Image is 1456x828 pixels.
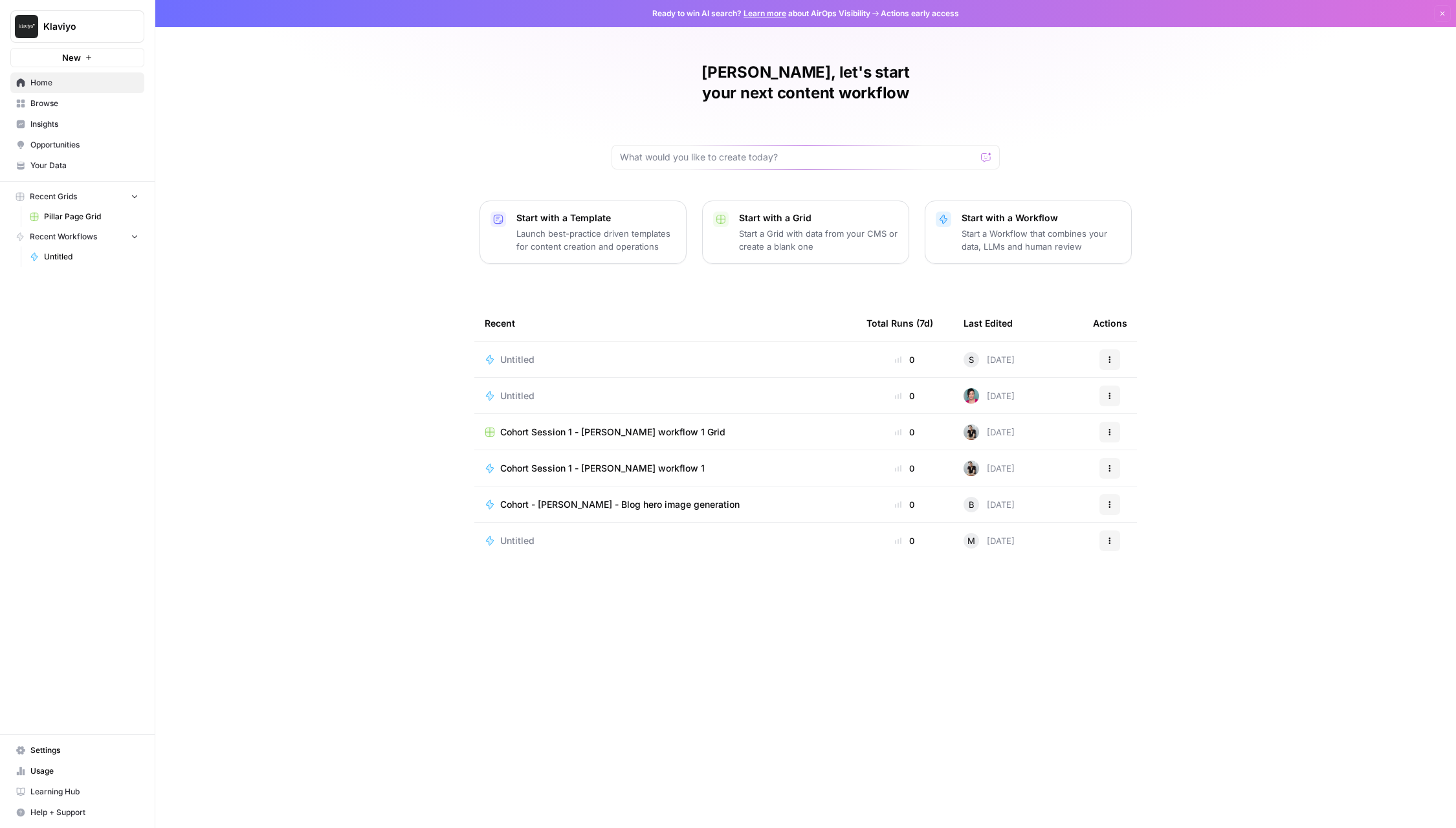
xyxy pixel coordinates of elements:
button: Workspace: Klaviyo [10,10,144,43]
img: qq1exqcea0wapzto7wd7elbwtl3p [964,424,979,440]
span: Untitled [500,353,535,366]
a: Usage [10,761,144,781]
span: Home [30,77,138,89]
p: Start a Workflow that combines your data, LLMs and human review [962,227,1121,253]
h1: [PERSON_NAME], let's start your next content workflow [612,62,1000,103]
span: Untitled [44,251,138,263]
img: p2ajfkachsjhajltiglpihxvj7qq [964,388,979,404]
span: Untitled [500,534,535,547]
button: New [10,48,144,67]
p: Start with a Grid [739,212,898,224]
div: Recent [485,305,846,341]
div: 0 [866,462,943,475]
span: Your Data [30,160,138,171]
p: Start a Grid with data from your CMS or create a blank one [739,227,898,253]
a: Settings [10,740,144,761]
img: qq1exqcea0wapzto7wd7elbwtl3p [964,461,979,476]
span: Pillar Page Grid [44,211,138,223]
a: Pillar Page Grid [24,206,144,227]
span: Actions early access [881,8,959,19]
div: Total Runs (7d) [866,305,933,341]
button: Start with a TemplateLaunch best-practice driven templates for content creation and operations [480,201,687,264]
div: 0 [866,426,943,439]
span: Opportunities [30,139,138,151]
div: Last Edited [964,305,1013,341]
span: Cohort Session 1 - [PERSON_NAME] workflow 1 [500,462,705,475]
a: Insights [10,114,144,135]
span: Cohort Session 1 - [PERSON_NAME] workflow 1 Grid [500,426,725,439]
a: Untitled [485,389,846,402]
a: Cohort Session 1 - [PERSON_NAME] workflow 1 Grid [485,426,846,439]
span: Recent Grids [30,191,77,202]
div: [DATE] [964,497,1015,512]
span: Settings [30,745,138,756]
span: Browse [30,98,138,109]
a: Opportunities [10,135,144,155]
p: Start with a Template [516,212,676,224]
span: M [967,534,975,547]
span: Insights [30,118,138,130]
span: Usage [30,765,138,777]
span: Cohort - [PERSON_NAME] - Blog hero image generation [500,498,740,511]
span: New [62,51,81,64]
span: Help + Support [30,807,138,818]
button: Start with a WorkflowStart a Workflow that combines your data, LLMs and human review [925,201,1132,264]
a: Cohort Session 1 - [PERSON_NAME] workflow 1 [485,462,846,475]
span: Klaviyo [43,20,122,33]
span: B [969,498,975,511]
p: Start with a Workflow [962,212,1121,224]
div: [DATE] [964,352,1015,367]
a: Untitled [485,353,846,366]
div: [DATE] [964,533,1015,549]
input: What would you like to create today? [620,151,976,164]
button: Start with a GridStart a Grid with data from your CMS or create a blank one [702,201,909,264]
button: Recent Workflows [10,227,144,246]
div: [DATE] [964,424,1015,440]
div: [DATE] [964,461,1015,476]
span: Ready to win AI search? about AirOps Visibility [652,8,870,19]
a: Browse [10,93,144,114]
button: Help + Support [10,802,144,823]
div: 0 [866,353,943,366]
a: Home [10,72,144,93]
a: Learn more [744,8,786,18]
span: Recent Workflows [30,231,97,243]
img: Klaviyo Logo [15,15,38,38]
div: [DATE] [964,388,1015,404]
a: Untitled [485,534,846,547]
div: 0 [866,534,943,547]
span: Learning Hub [30,786,138,798]
div: 0 [866,389,943,402]
div: Actions [1093,305,1127,341]
div: 0 [866,498,943,511]
a: Learning Hub [10,781,144,802]
a: Cohort - [PERSON_NAME] - Blog hero image generation [485,498,846,511]
span: Untitled [500,389,535,402]
p: Launch best-practice driven templates for content creation and operations [516,227,676,253]
a: Your Data [10,155,144,176]
button: Recent Grids [10,187,144,206]
span: S [969,353,974,366]
a: Untitled [24,246,144,267]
